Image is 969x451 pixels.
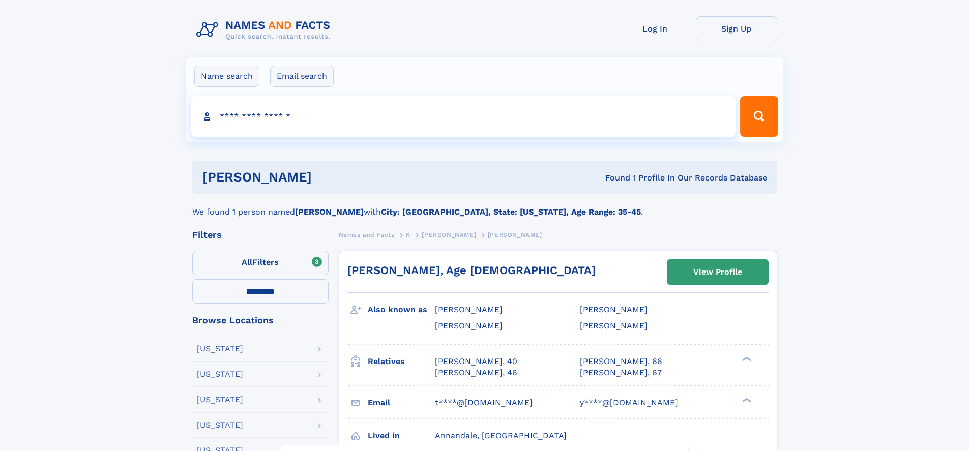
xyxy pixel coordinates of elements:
[696,16,777,41] a: Sign Up
[406,228,410,241] a: K
[381,207,641,217] b: City: [GEOGRAPHIC_DATA], State: [US_STATE], Age Range: 35-45
[693,260,742,284] div: View Profile
[614,16,696,41] a: Log In
[580,367,662,378] a: [PERSON_NAME], 67
[580,356,662,367] a: [PERSON_NAME], 66
[740,397,752,403] div: ❯
[406,231,410,238] span: K
[740,355,752,362] div: ❯
[192,251,329,275] label: Filters
[192,316,329,325] div: Browse Locations
[368,301,435,318] h3: Also known as
[422,231,476,238] span: [PERSON_NAME]
[197,421,243,429] div: [US_STATE]
[580,305,648,314] span: [PERSON_NAME]
[458,172,767,184] div: Found 1 Profile In Our Records Database
[488,231,542,238] span: [PERSON_NAME]
[197,345,243,353] div: [US_STATE]
[194,66,259,87] label: Name search
[191,96,736,137] input: search input
[192,194,777,218] div: We found 1 person named with .
[368,353,435,370] h3: Relatives
[197,370,243,378] div: [US_STATE]
[422,228,476,241] a: [PERSON_NAME]
[368,394,435,411] h3: Email
[435,431,567,440] span: Annandale, [GEOGRAPHIC_DATA]
[435,321,503,330] span: [PERSON_NAME]
[740,96,778,137] button: Search Button
[295,207,364,217] b: [PERSON_NAME]
[580,321,648,330] span: [PERSON_NAME]
[347,264,596,277] a: [PERSON_NAME], Age [DEMOGRAPHIC_DATA]
[242,257,252,267] span: All
[202,171,459,184] h1: [PERSON_NAME]
[368,427,435,444] h3: Lived in
[270,66,334,87] label: Email search
[667,260,768,284] a: View Profile
[192,230,329,239] div: Filters
[192,16,339,44] img: Logo Names and Facts
[435,356,517,367] a: [PERSON_NAME], 40
[435,305,503,314] span: [PERSON_NAME]
[197,396,243,404] div: [US_STATE]
[339,228,395,241] a: Names and Facts
[435,367,517,378] a: [PERSON_NAME], 46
